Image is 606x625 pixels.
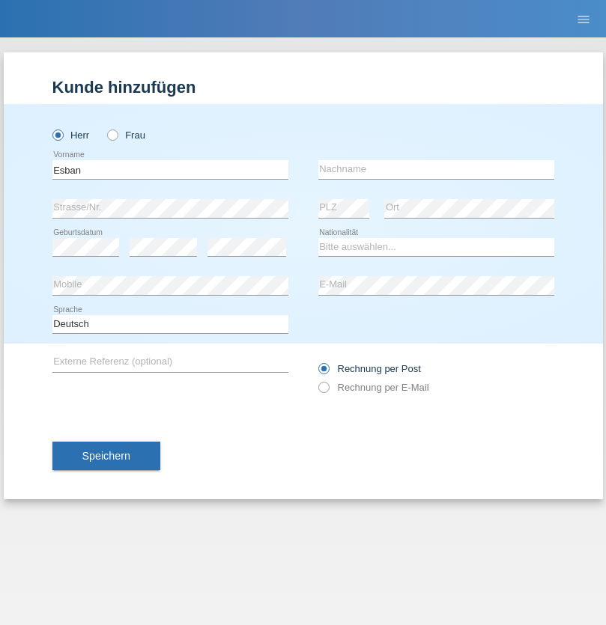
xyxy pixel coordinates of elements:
[52,129,62,139] input: Herr
[107,129,117,139] input: Frau
[107,129,145,141] label: Frau
[318,363,421,374] label: Rechnung per Post
[52,78,554,97] h1: Kunde hinzufügen
[52,442,160,470] button: Speichern
[52,129,90,141] label: Herr
[318,382,429,393] label: Rechnung per E-Mail
[318,382,328,400] input: Rechnung per E-Mail
[82,450,130,462] span: Speichern
[576,12,591,27] i: menu
[318,363,328,382] input: Rechnung per Post
[569,14,599,23] a: menu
